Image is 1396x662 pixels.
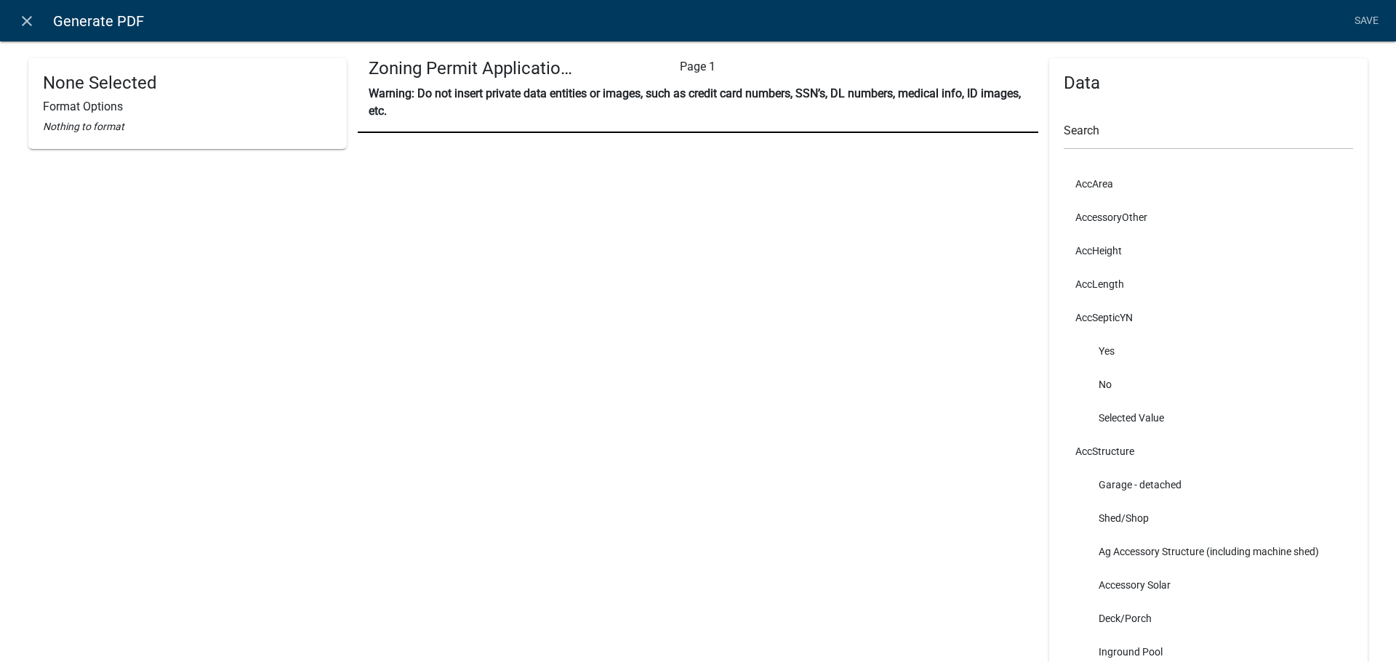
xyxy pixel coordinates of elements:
li: Yes [1064,334,1353,368]
a: Save [1348,7,1384,35]
li: Shed/Shop [1064,501,1353,535]
li: AccArea [1064,167,1353,201]
li: AccStructure [1064,435,1353,468]
li: AccSepticYN [1064,301,1353,334]
h6: Format Options [43,100,332,113]
li: Deck/Porch [1064,602,1353,635]
h4: Zoning Permit Application_[DATE].pdf [369,58,574,79]
li: No [1064,368,1353,401]
h4: None Selected [43,73,332,94]
h4: Data [1064,73,1353,94]
span: Page 1 [680,60,715,73]
li: Ag Accessory Structure (including machine shed) [1064,535,1353,568]
li: AccHeight [1064,234,1353,267]
i: close [18,12,36,30]
li: AccessoryOther [1064,201,1353,234]
p: Warning: Do not insert private data entities or images, such as credit card numbers, SSN’s, DL nu... [369,85,1027,120]
li: Garage - detached [1064,468,1353,501]
li: Accessory Solar [1064,568,1353,602]
span: Generate PDF [53,7,144,36]
li: AccLength [1064,267,1353,301]
li: Selected Value [1064,401,1353,435]
i: Nothing to format [43,121,124,132]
